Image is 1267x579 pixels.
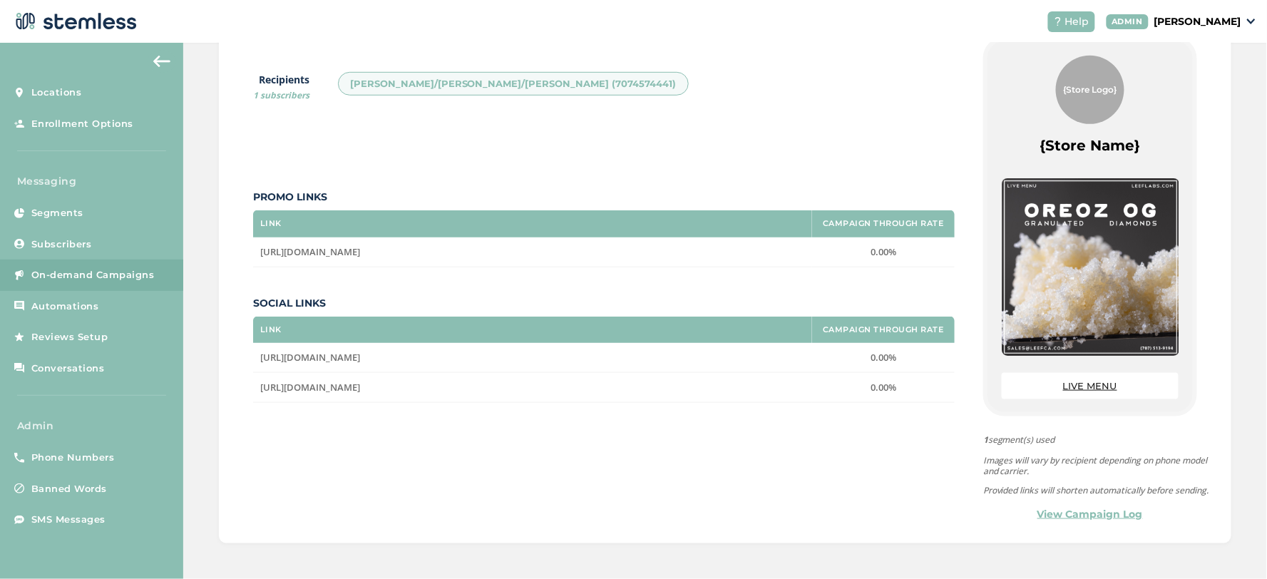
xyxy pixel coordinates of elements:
[31,117,133,131] span: Enrollment Options
[1063,380,1117,391] a: LIVE MENU
[31,482,107,496] span: Banned Words
[983,434,988,446] strong: 1
[1037,507,1143,522] a: View Campaign Log
[1065,14,1089,29] span: Help
[1247,19,1256,24] img: icon_down-arrow-small-66adaf34.svg
[260,352,805,364] label: https://x.com/LeefBrands
[1054,17,1062,26] img: icon-help-white-03924b79.svg
[253,296,955,311] label: Social Links
[983,455,1211,476] p: Images will vary by recipient depending on phone model and carrier.
[1040,135,1141,155] label: {Store Name}
[819,246,948,258] label: 0.00%
[871,245,896,258] span: 0.00%
[253,190,955,205] label: Promo Links
[31,237,92,252] span: Subscribers
[260,246,805,258] label: https://www.leeflabs.com/live-resin#DIAMONDS
[31,513,106,527] span: SMS Messages
[983,434,1211,446] span: segment(s) used
[1064,83,1117,96] span: {Store Logo}
[260,245,360,258] span: [URL][DOMAIN_NAME]
[31,299,99,314] span: Automations
[260,381,805,394] label: https://www.instagram.com/leef_labs
[31,86,82,100] span: Locations
[1107,14,1149,29] div: ADMIN
[31,362,105,376] span: Conversations
[338,72,689,96] div: [PERSON_NAME]/[PERSON_NAME]/[PERSON_NAME] (7074574441)
[1196,511,1267,579] iframe: Chat Widget
[983,485,1211,496] p: Provided links will shorten automatically before sending.
[1154,14,1241,29] p: [PERSON_NAME]
[31,268,155,282] span: On-demand Campaigns
[31,451,115,465] span: Phone Numbers
[260,351,360,364] span: [URL][DOMAIN_NAME]
[819,352,948,364] label: 0.00%
[253,72,309,102] label: Recipients
[819,381,948,394] label: 0.00%
[1002,178,1179,356] img: A96yvYpyBh0UkefEByMb4B8T0PWJe0VhQZELZ0xH.jpg
[823,219,944,228] label: Campaign Through Rate
[260,381,360,394] span: [URL][DOMAIN_NAME]
[871,351,896,364] span: 0.00%
[31,206,83,220] span: Segments
[260,219,282,228] label: Link
[260,325,282,334] label: Link
[871,381,896,394] span: 0.00%
[253,89,309,101] span: 1 subscribers
[11,7,137,36] img: logo-dark-0685b13c.svg
[31,330,108,344] span: Reviews Setup
[823,325,944,334] label: Campaign Through Rate
[153,56,170,67] img: icon-arrow-back-accent-c549486e.svg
